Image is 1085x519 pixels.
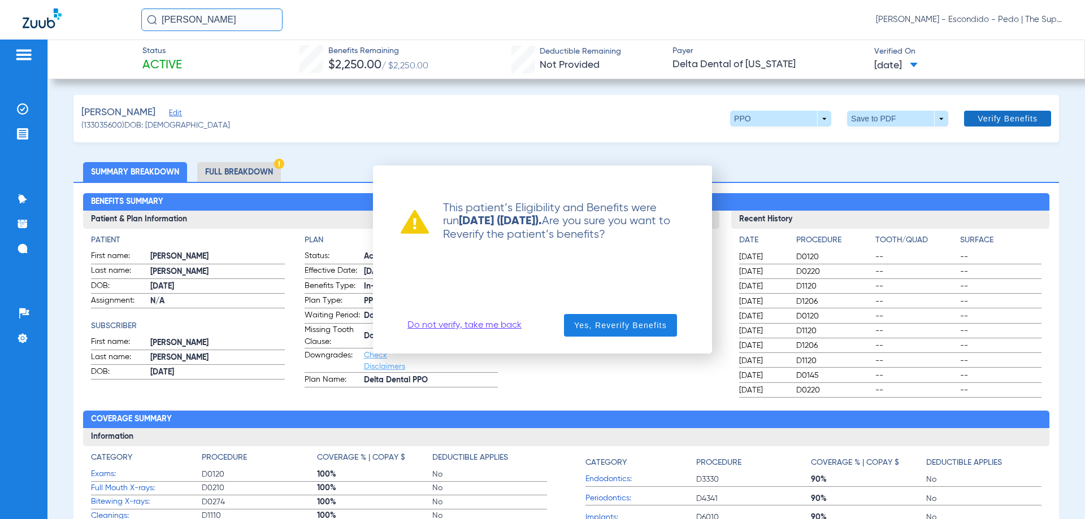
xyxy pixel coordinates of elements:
img: warning already ran verification recently [401,210,429,234]
p: This patient’s Eligibility and Benefits were run Are you sure you want to Reverify the patient’s ... [429,202,684,241]
iframe: Chat Widget [1028,465,1085,519]
span: Yes, Reverify Benefits [574,320,667,331]
strong: [DATE] ([DATE]). [459,216,542,227]
a: Do not verify, take me back [407,320,522,331]
button: Yes, Reverify Benefits [564,314,677,337]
